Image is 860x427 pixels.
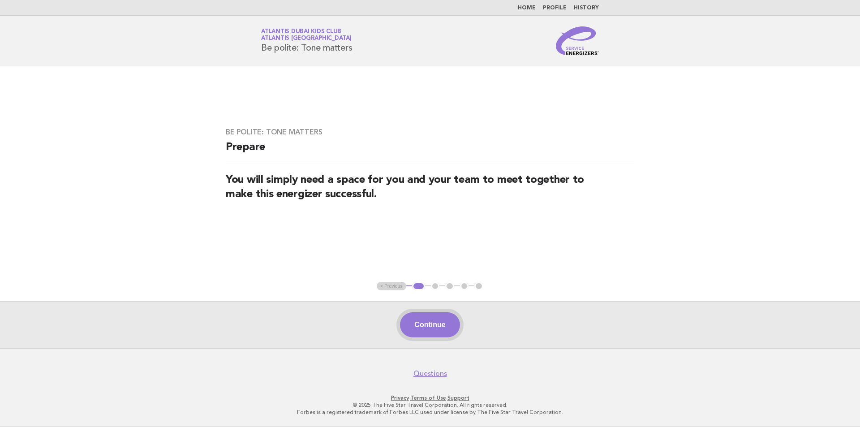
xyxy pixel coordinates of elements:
[400,312,460,337] button: Continue
[226,128,634,137] h3: Be polite: Tone matters
[226,173,634,209] h2: You will simply need a space for you and your team to meet together to make this energizer succes...
[391,395,409,401] a: Privacy
[413,369,447,378] a: Questions
[226,140,634,162] h2: Prepare
[261,36,352,42] span: Atlantis [GEOGRAPHIC_DATA]
[261,29,352,52] h1: Be polite: Tone matters
[556,26,599,55] img: Service Energizers
[412,282,425,291] button: 1
[543,5,567,11] a: Profile
[518,5,536,11] a: Home
[410,395,446,401] a: Terms of Use
[156,409,704,416] p: Forbes is a registered trademark of Forbes LLC used under license by The Five Star Travel Corpora...
[574,5,599,11] a: History
[156,394,704,401] p: · ·
[156,401,704,409] p: © 2025 The Five Star Travel Corporation. All rights reserved.
[447,395,469,401] a: Support
[261,29,352,41] a: Atlantis Dubai Kids ClubAtlantis [GEOGRAPHIC_DATA]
